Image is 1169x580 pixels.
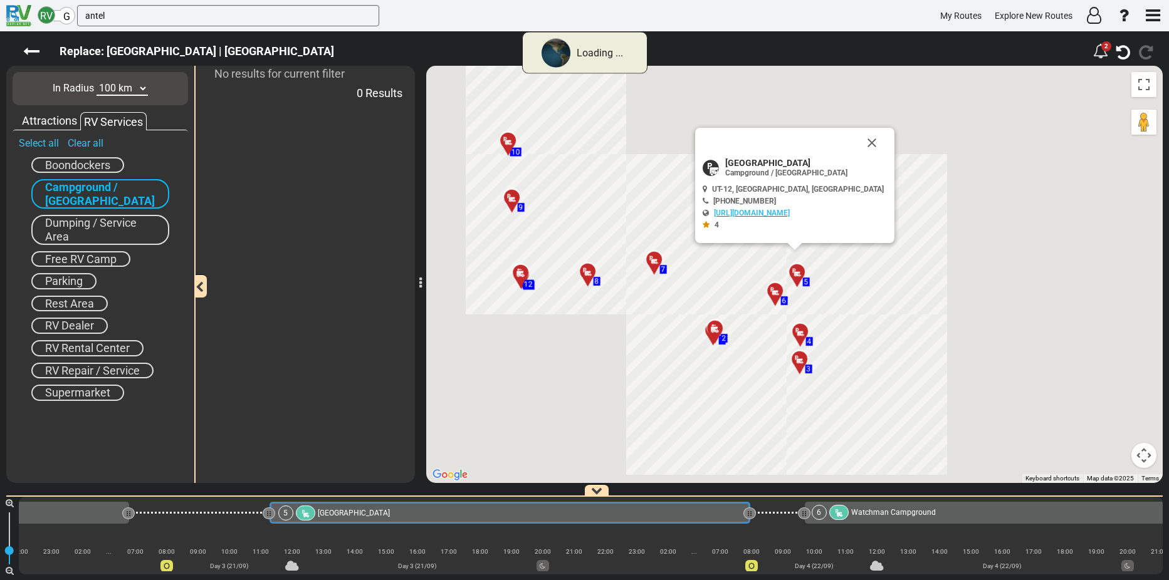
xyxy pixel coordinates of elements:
div: G [58,7,75,24]
div: 23:00 [36,546,67,557]
span: Boondockers [45,158,110,172]
div: ... [684,546,705,557]
a: Clear all [68,137,103,149]
span: Watchman Campground [851,508,936,517]
div: | [861,556,893,567]
div: | [684,556,705,567]
div: | [955,556,987,567]
div: 07:00 [120,546,151,557]
div: | [799,556,830,567]
span: Rest Area [45,297,94,310]
div: | [705,556,736,567]
div: | [1112,556,1143,567]
div: 16:00 [402,546,433,557]
div: | [987,556,1018,567]
div: | [67,556,98,567]
div: Dumping / Service Area [31,215,169,244]
button: Map camera controls [1131,443,1156,468]
div: | [527,556,558,567]
div: | [370,556,402,567]
div: | [214,556,245,567]
div: | [182,556,214,567]
div: 07:00 [705,546,736,557]
a: My Routes [935,4,987,28]
div: 16:00 [987,546,1018,557]
span: Map data ©2025 [1087,475,1134,482]
label: Replace: [GEOGRAPHIC_DATA] | [GEOGRAPHIC_DATA] [47,41,347,62]
div: 22:00 [4,546,36,557]
div: Rest Area [31,296,108,312]
div: 09:00 [182,546,214,557]
div: | [1081,556,1112,567]
div: 0 Results [354,82,406,105]
div: 02:00 [653,546,684,557]
div: 6 [812,505,827,520]
div: 20:00 [527,546,558,557]
div: 10:00 [799,546,830,557]
div: | [4,556,36,567]
span: 6 [782,296,786,305]
div: | [830,556,861,567]
span: Day 4 (22/09) [795,562,833,569]
span: 8 [594,277,599,286]
span: 9 [518,203,523,212]
span: Parking [45,274,83,287]
button: Close [857,128,887,158]
span: [GEOGRAPHIC_DATA] [318,509,390,517]
div: 22:00 [590,546,621,557]
div: 08:00 [736,546,767,557]
span: 3 [806,365,810,373]
div: Loading ... [577,46,623,61]
input: Search... [77,5,379,26]
div: RV Services [80,112,147,130]
button: Keyboard shortcuts [1025,474,1079,483]
span: Dumping / Service Area [45,216,137,243]
div: 12:00 [861,546,893,557]
div: | [433,556,464,567]
div: | [1049,556,1081,567]
a: Select all [19,137,59,149]
div: 15:00 [955,546,987,557]
span: In Radius [53,82,94,94]
div: 19:00 [1081,546,1112,557]
span: Explore New Routes [995,11,1072,21]
span: G [63,11,70,23]
span: 4 [715,220,719,229]
div: 09:00 [767,546,799,557]
div: Attractions [19,113,80,129]
div: | [276,556,308,567]
div: Supermarket [31,385,124,401]
a: Open this area in Google Maps (opens a new window) [429,467,471,483]
div: Parking [31,273,97,289]
div: 12:00 [276,546,308,557]
a: Terms (opens in new tab) [1141,475,1159,482]
span: 7 [661,265,665,274]
span: RV Dealer [45,319,94,332]
span: RV Repair / Service [45,364,140,377]
div: 20:00 [1112,546,1143,557]
a: [URL][DOMAIN_NAME] [714,209,790,217]
div: RV Dealer [31,318,108,334]
div: | [893,556,924,567]
div: | [558,556,590,567]
button: Toggle fullscreen view [1131,72,1156,97]
div: 2 [1101,41,1111,51]
span: 5 [804,277,808,286]
div: 18:00 [464,546,496,557]
div: | [767,556,799,567]
div: 11:00 [830,546,861,557]
div: Campground / [GEOGRAPHIC_DATA] [31,179,169,209]
img: RvPlanetLogo.png [6,5,31,26]
div: ... [98,546,119,557]
div: 14:00 [924,546,955,557]
span: My Routes [940,11,982,21]
div: | [496,556,527,567]
div: 5 [278,505,293,520]
div: 15:00 [370,546,402,557]
div: 11:00 [245,546,276,557]
div: 13:00 [893,546,924,557]
div: | [1018,556,1049,567]
div: 14:00 [339,546,370,557]
div: | [120,556,151,567]
div: 02:00 [67,546,98,557]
